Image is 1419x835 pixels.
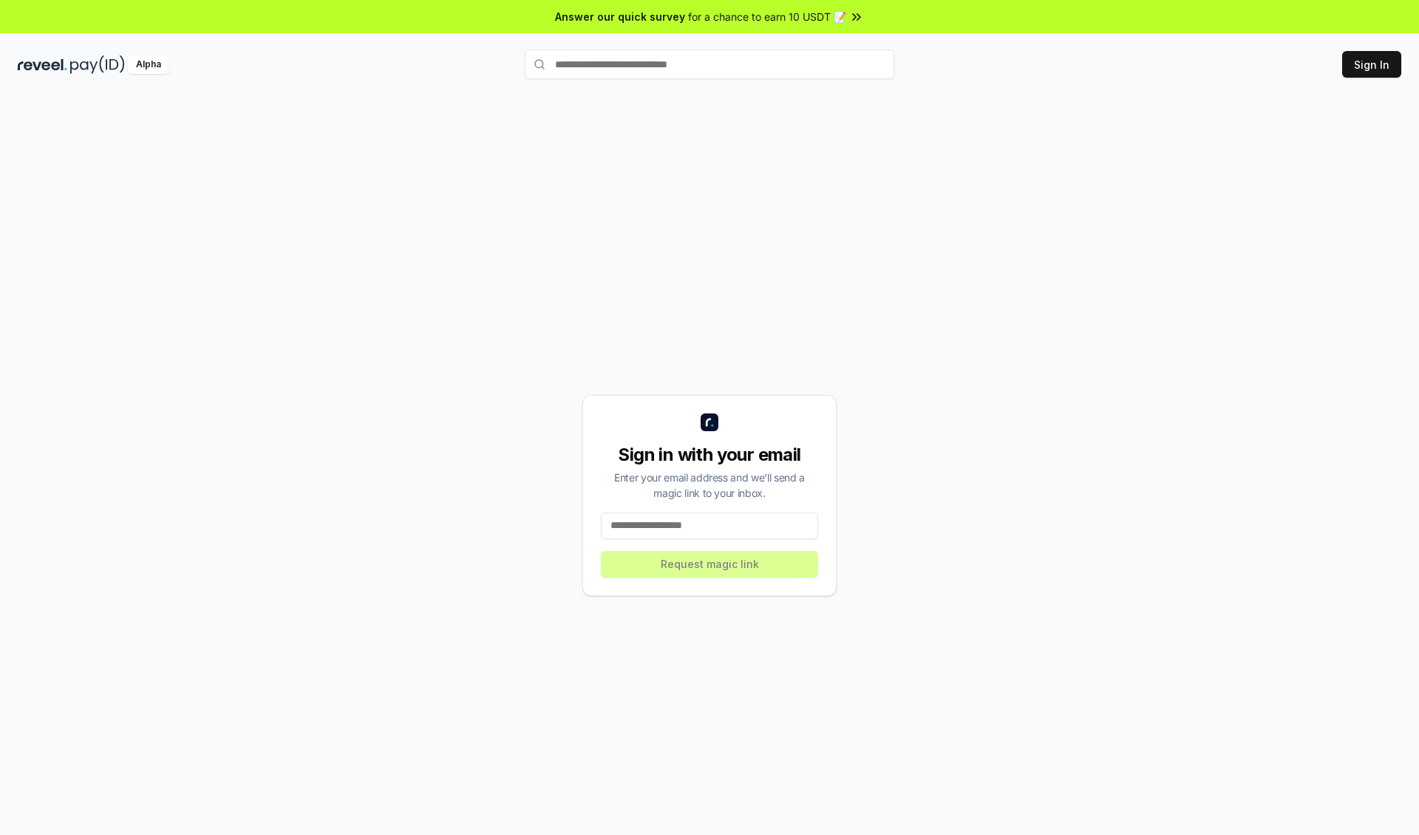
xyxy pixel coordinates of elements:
span: Answer our quick survey [555,9,685,24]
div: Sign in with your email [601,443,818,467]
img: reveel_dark [18,55,67,74]
img: pay_id [70,55,125,74]
button: Sign In [1342,51,1401,78]
div: Alpha [128,55,169,74]
span: for a chance to earn 10 USDT 📝 [688,9,846,24]
div: Enter your email address and we’ll send a magic link to your inbox. [601,470,818,501]
img: logo_small [701,413,718,431]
